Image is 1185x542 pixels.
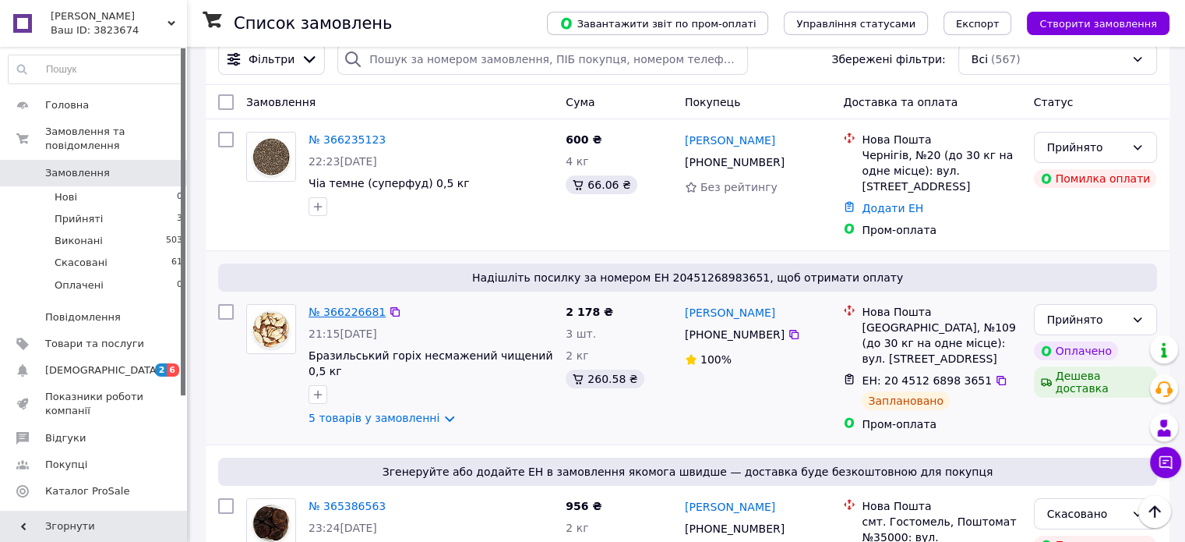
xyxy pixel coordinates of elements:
span: Фільтри [249,51,294,67]
span: Cума [566,96,594,108]
a: [PERSON_NAME] [685,499,775,515]
span: Замовлення [246,96,316,108]
a: Створити замовлення [1011,16,1169,29]
span: 2 кг [566,522,588,534]
span: 3 [177,212,182,226]
input: Пошук [9,55,183,83]
div: Чернігів, №20 (до 30 кг на одне місце): вул. [STREET_ADDRESS] [862,147,1021,194]
h1: Список замовлень [234,14,392,33]
span: Завантажити звіт по пром-оплаті [559,16,756,30]
button: Наверх [1138,495,1171,528]
span: Скасовані [55,256,108,270]
a: Фото товару [246,304,296,354]
a: № 366226681 [309,306,386,318]
div: [PHONE_NUMBER] [682,151,788,173]
div: Прийнято [1047,311,1125,328]
span: Управління статусами [796,18,915,30]
div: [PHONE_NUMBER] [682,518,788,540]
a: Додати ЕН [862,202,923,214]
img: Фото товару [247,305,295,353]
a: № 366235123 [309,133,386,146]
div: Пром-оплата [862,222,1021,238]
button: Управління статусами [784,12,928,35]
span: Прийняті [55,212,103,226]
button: Чат з покупцем [1150,447,1181,478]
div: 66.06 ₴ [566,175,637,194]
span: 600 ₴ [566,133,601,146]
span: 2 178 ₴ [566,306,613,318]
span: 503 [166,234,182,248]
div: Оплачено [1034,342,1118,360]
div: Пром-оплата [862,416,1021,432]
button: Експорт [943,12,1012,35]
div: Скасовано [1047,505,1125,523]
img: Фото товару [247,133,295,181]
div: Нова Пошта [862,132,1021,147]
span: 0 [177,190,182,204]
span: Відгуки [45,431,86,445]
span: Надішліть посилку за номером ЕН 20451268983651, щоб отримати оплату [224,270,1151,285]
span: 21:15[DATE] [309,328,377,340]
span: Створити замовлення [1039,18,1157,30]
span: НАТАЛ [51,9,168,23]
span: Статус [1034,96,1074,108]
div: Ваш ID: 3823674 [51,23,187,37]
span: Покупці [45,458,87,472]
div: Нова Пошта [862,498,1021,514]
div: [GEOGRAPHIC_DATA], №109 (до 30 кг на одне місце): вул. [STREET_ADDRESS] [862,320,1021,367]
div: Дешева доставка [1034,367,1157,398]
div: Нова Пошта [862,304,1021,320]
span: Згенеруйте або додайте ЕН в замовлення якомога швидше — доставка буде безкоштовною для покупця [224,464,1151,480]
span: Експорт [956,18,1000,30]
span: ЕН: 20 4512 6898 3651 [862,374,992,387]
span: Показники роботи компанії [45,390,144,418]
span: Покупець [685,96,740,108]
span: Виконані [55,234,103,248]
div: Помилка оплати [1034,169,1157,188]
span: 2 кг [566,349,588,362]
a: Бразильський горіх несмажений чищений 0,5 кг [309,349,552,377]
span: [DEMOGRAPHIC_DATA] [45,363,160,377]
span: Товари та послуги [45,337,144,351]
div: [PHONE_NUMBER] [682,324,788,345]
span: Всі [972,51,988,67]
a: Фото товару [246,132,296,182]
span: Оплачені [55,278,104,292]
span: Замовлення та повідомлення [45,125,187,153]
a: [PERSON_NAME] [685,305,775,321]
input: Пошук за номером замовлення, ПІБ покупця, номером телефону, Email, номером накладної [337,44,748,75]
a: 5 товарів у замовленні [309,412,439,424]
span: Головна [45,98,89,112]
span: Повідомлення [45,310,121,324]
span: 4 кг [566,155,588,168]
span: Замовлення [45,166,110,180]
button: Створити замовлення [1027,12,1169,35]
span: Каталог ProSale [45,484,129,498]
span: 100% [700,353,732,366]
a: [PERSON_NAME] [685,133,775,148]
span: 6 [167,363,179,377]
span: Без рейтингу [700,181,778,193]
span: (567) [991,53,1021,66]
div: Прийнято [1047,139,1125,156]
a: Чіа темне (суперфуд) 0,5 кг [309,177,470,190]
span: 61 [171,256,182,270]
span: 956 ₴ [566,500,601,512]
div: Заплановано [862,391,950,410]
a: № 365386563 [309,500,386,512]
span: 23:24[DATE] [309,522,377,534]
span: 3 шт. [566,328,596,340]
span: 22:23[DATE] [309,155,377,168]
span: Збережені фільтри: [831,51,945,67]
span: Нові [55,190,77,204]
div: 260.58 ₴ [566,370,644,388]
span: Доставка та оплата [843,96,958,108]
span: 0 [177,278,182,292]
button: Завантажити звіт по пром-оплаті [547,12,768,35]
span: 2 [155,363,168,377]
